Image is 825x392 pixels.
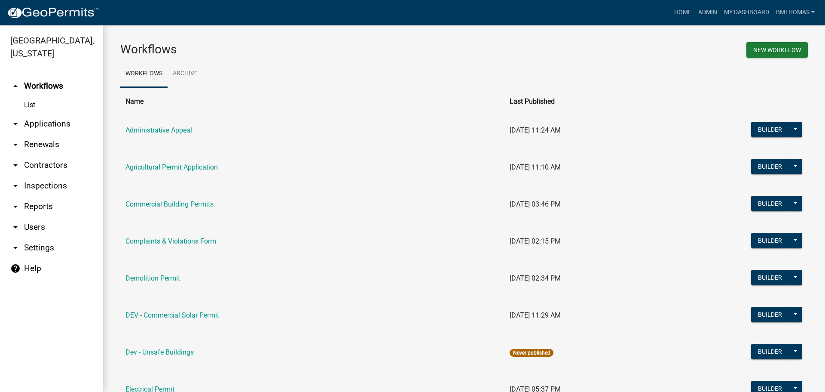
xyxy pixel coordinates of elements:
a: Home [671,4,695,21]
a: Admin [695,4,721,21]
span: [DATE] 02:15 PM [510,237,561,245]
th: Last Published [504,91,655,112]
i: arrow_drop_down [10,119,21,129]
a: Agricultural Permit Application [125,163,218,171]
button: Builder [751,233,789,248]
button: Builder [751,122,789,137]
i: arrow_drop_down [10,139,21,150]
a: Administrative Appeal [125,126,192,134]
i: help [10,263,21,274]
i: arrow_drop_down [10,201,21,212]
span: [DATE] 11:10 AM [510,163,561,171]
a: bmthomas [773,4,818,21]
span: Never published [510,349,553,357]
i: arrow_drop_down [10,160,21,170]
button: Builder [751,159,789,174]
i: arrow_drop_up [10,81,21,91]
a: Workflows [120,60,168,88]
a: DEV - Commercial Solar Permit [125,311,219,319]
i: arrow_drop_down [10,243,21,253]
button: New Workflow [746,42,808,58]
a: Demolition Permit [125,274,180,282]
button: Builder [751,307,789,322]
span: [DATE] 11:24 AM [510,126,561,134]
a: Dev - Unsafe Buildings [125,348,194,356]
a: My Dashboard [721,4,773,21]
a: Commercial Building Permits [125,200,214,208]
button: Builder [751,196,789,211]
a: Archive [168,60,203,88]
button: Builder [751,270,789,285]
span: [DATE] 02:34 PM [510,274,561,282]
i: arrow_drop_down [10,222,21,232]
i: arrow_drop_down [10,181,21,191]
span: [DATE] 03:46 PM [510,200,561,208]
h3: Workflows [120,42,458,57]
span: [DATE] 11:29 AM [510,311,561,319]
th: Name [120,91,504,112]
button: Builder [751,344,789,359]
a: Complaints & Violations Form [125,237,216,245]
